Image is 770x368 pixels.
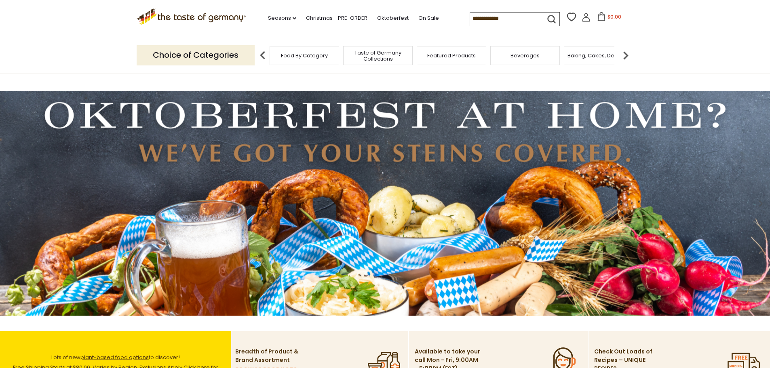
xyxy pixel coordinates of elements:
[137,45,255,65] p: Choice of Categories
[268,14,296,23] a: Seasons
[346,50,410,62] a: Taste of Germany Collections
[281,53,328,59] a: Food By Category
[306,14,367,23] a: Christmas - PRE-ORDER
[511,53,540,59] a: Beverages
[608,13,621,20] span: $0.00
[80,353,149,361] a: plant-based food options
[255,47,271,63] img: previous arrow
[377,14,409,23] a: Oktoberfest
[418,14,439,23] a: On Sale
[427,53,476,59] a: Featured Products
[567,53,630,59] a: Baking, Cakes, Desserts
[618,47,634,63] img: next arrow
[592,12,627,24] button: $0.00
[235,347,302,364] p: Breadth of Product & Brand Assortment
